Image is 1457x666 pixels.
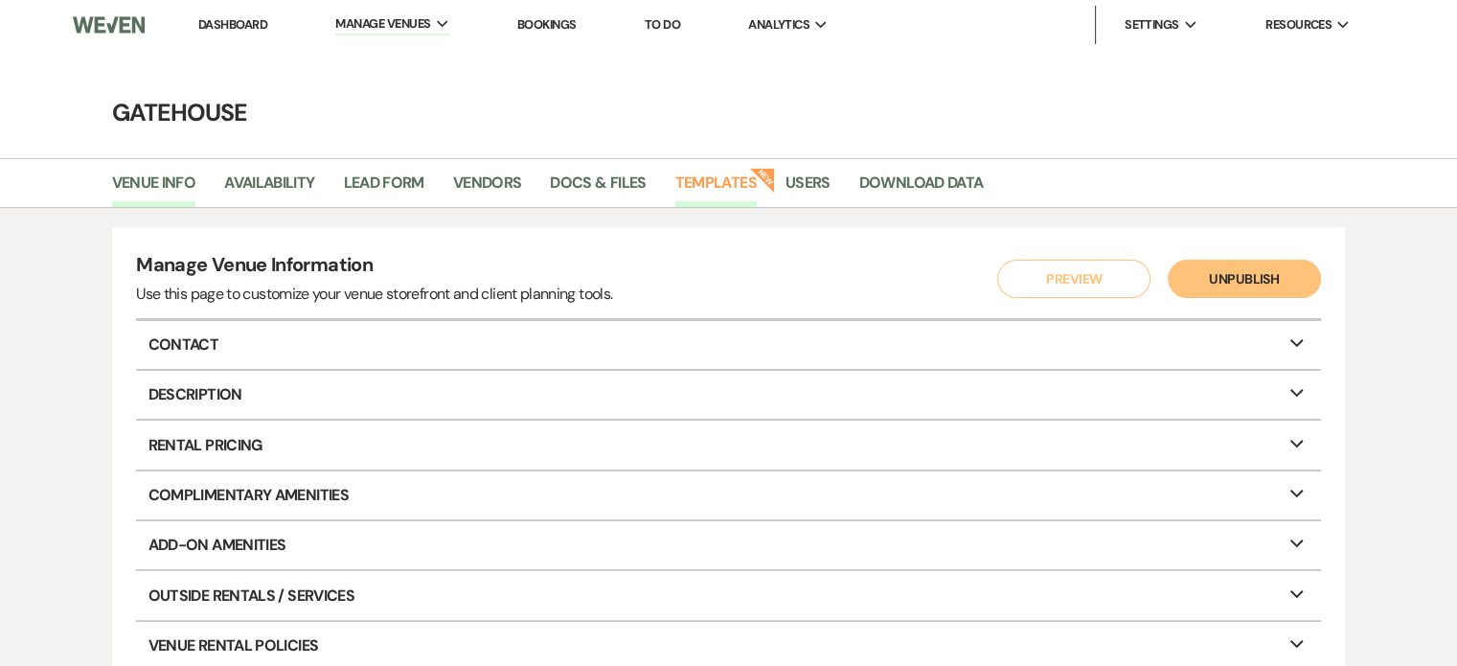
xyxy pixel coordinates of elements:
span: Analytics [748,15,809,34]
p: Complimentary Amenities [136,471,1320,519]
a: Availability [224,171,314,207]
a: Templates [675,171,757,207]
a: Download Data [859,171,984,207]
a: Lead Form [343,171,423,207]
p: Outside Rentals / Services [136,571,1320,619]
p: Add-On Amenities [136,521,1320,569]
p: Rental Pricing [136,421,1320,469]
a: Vendors [453,171,522,207]
div: Use this page to customize your venue storefront and client planning tools. [136,283,612,306]
p: Description [136,371,1320,419]
span: Manage Venues [335,14,430,34]
span: Resources [1265,15,1332,34]
button: Preview [997,260,1150,298]
a: Preview [993,260,1147,298]
h4: Manage Venue Information [136,251,612,283]
a: To Do [645,16,680,33]
img: Weven Logo [73,5,145,45]
a: Docs & Files [550,171,646,207]
a: Venue Info [112,171,196,207]
button: Unpublish [1168,260,1321,298]
a: Dashboard [198,16,267,33]
p: Contact [136,321,1320,369]
span: Settings [1125,15,1179,34]
a: Users [785,171,831,207]
h4: Gatehouse [39,96,1419,129]
a: Bookings [517,16,577,33]
strong: New [749,166,776,193]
